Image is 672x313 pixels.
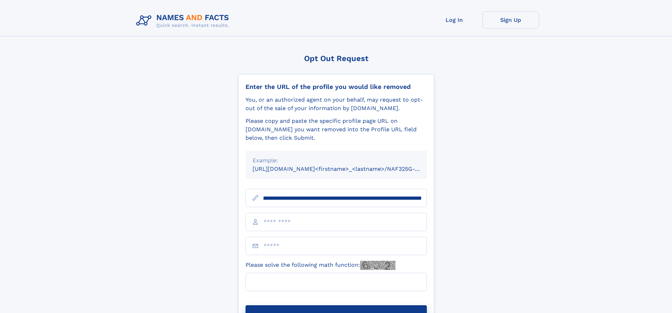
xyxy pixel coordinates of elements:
[246,117,427,142] div: Please copy and paste the specific profile page URL on [DOMAIN_NAME] you want removed into the Pr...
[238,54,434,63] div: Opt Out Request
[253,156,420,165] div: Example:
[483,11,539,29] a: Sign Up
[246,83,427,91] div: Enter the URL of the profile you would like removed
[246,96,427,113] div: You, or an authorized agent on your behalf, may request to opt-out of the sale of your informatio...
[246,261,395,270] label: Please solve the following math function:
[253,165,440,172] small: [URL][DOMAIN_NAME]<firstname>_<lastname>/NAF325G-xxxxxxxx
[133,11,235,30] img: Logo Names and Facts
[426,11,483,29] a: Log In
